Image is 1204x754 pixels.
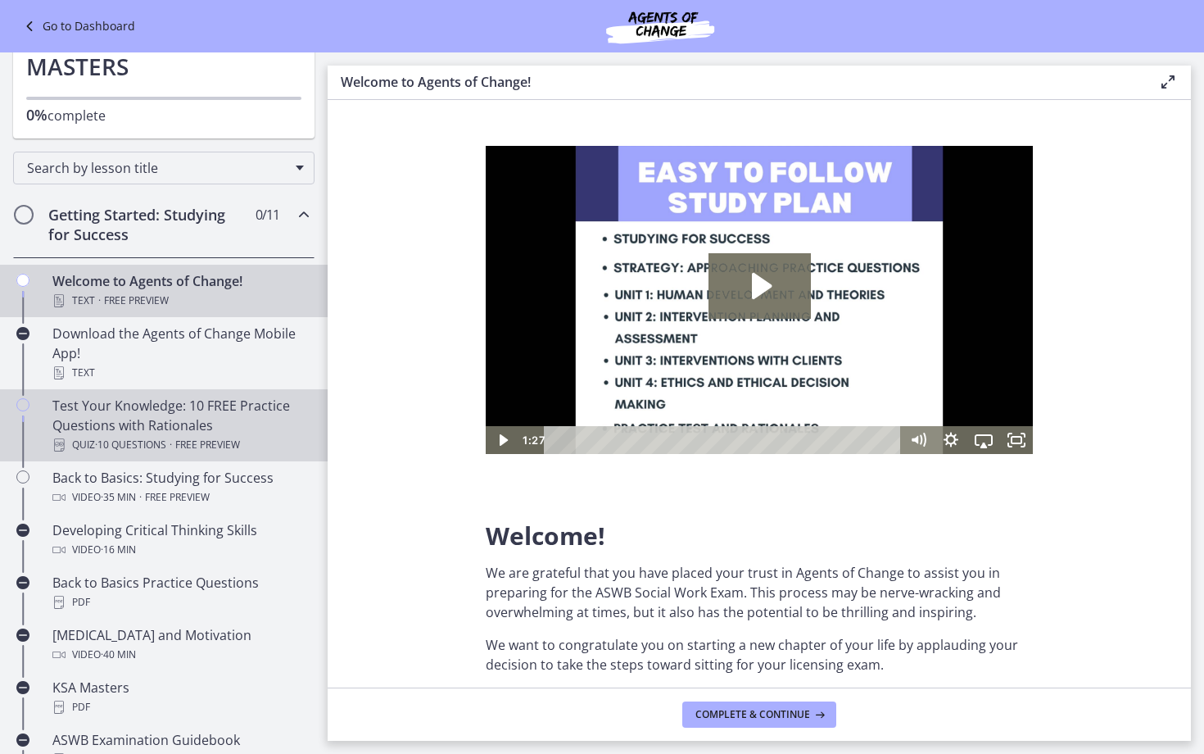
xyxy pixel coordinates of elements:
[256,205,279,225] span: 0 / 11
[52,324,308,383] div: Download the Agents of Change Mobile App!
[20,16,135,36] a: Go to Dashboard
[486,563,1033,622] p: We are grateful that you have placed your trust in Agents of Change to assist you in preparing fo...
[52,520,308,560] div: Developing Critical Thinking Skills
[101,488,136,507] span: · 35 min
[101,645,136,665] span: · 40 min
[170,435,172,455] span: ·
[70,280,408,308] div: Playbar
[52,291,308,311] div: Text
[482,280,514,308] button: Airplay
[175,435,240,455] span: Free preview
[52,396,308,455] div: Test Your Knowledge: 10 FREE Practice Questions with Rationales
[52,697,308,717] div: PDF
[682,702,836,728] button: Complete & continue
[695,708,810,721] span: Complete & continue
[48,205,248,244] h2: Getting Started: Studying for Success
[223,107,325,173] button: Play Video: c1o6hcmjueu5qasqsu00.mp4
[52,645,308,665] div: Video
[52,573,308,612] div: Back to Basics Practice Questions
[486,635,1033,675] p: We want to congratulate you on starting a new chapter of your life by applauding your decision to...
[416,280,449,308] button: Mute
[27,159,287,177] span: Search by lesson title
[95,435,166,455] span: · 10 Questions
[52,363,308,383] div: Text
[26,105,48,125] span: 0%
[104,291,169,311] span: Free preview
[52,540,308,560] div: Video
[52,625,308,665] div: [MEDICAL_DATA] and Motivation
[52,593,308,612] div: PDF
[449,280,482,308] button: Show settings menu
[341,72,1132,92] h3: Welcome to Agents of Change!
[514,280,547,308] button: Fullscreen
[26,105,301,125] p: complete
[52,468,308,507] div: Back to Basics: Studying for Success
[52,488,308,507] div: Video
[145,488,210,507] span: Free preview
[101,540,136,560] span: · 16 min
[52,678,308,717] div: KSA Masters
[13,152,315,184] div: Search by lesson title
[52,435,308,455] div: Quiz
[52,271,308,311] div: Welcome to Agents of Change!
[98,291,101,311] span: ·
[486,519,605,552] span: Welcome!
[139,488,142,507] span: ·
[562,7,758,46] img: Agents of Change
